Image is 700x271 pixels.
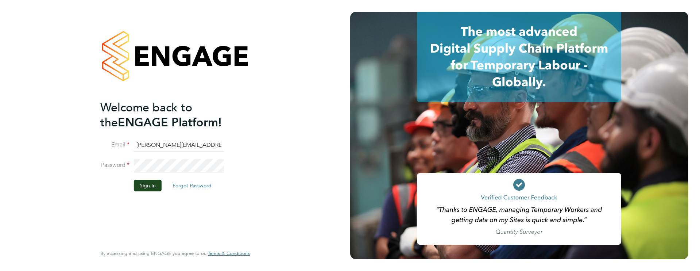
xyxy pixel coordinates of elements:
[100,161,129,169] label: Password
[100,100,192,130] span: Welcome back to the
[134,139,224,152] input: Enter your work email...
[167,180,217,191] button: Forgot Password
[208,251,250,256] a: Terms & Conditions
[134,180,162,191] button: Sign In
[100,141,129,149] label: Email
[100,250,250,256] span: By accessing and using ENGAGE you agree to our
[100,100,243,130] h2: ENGAGE Platform!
